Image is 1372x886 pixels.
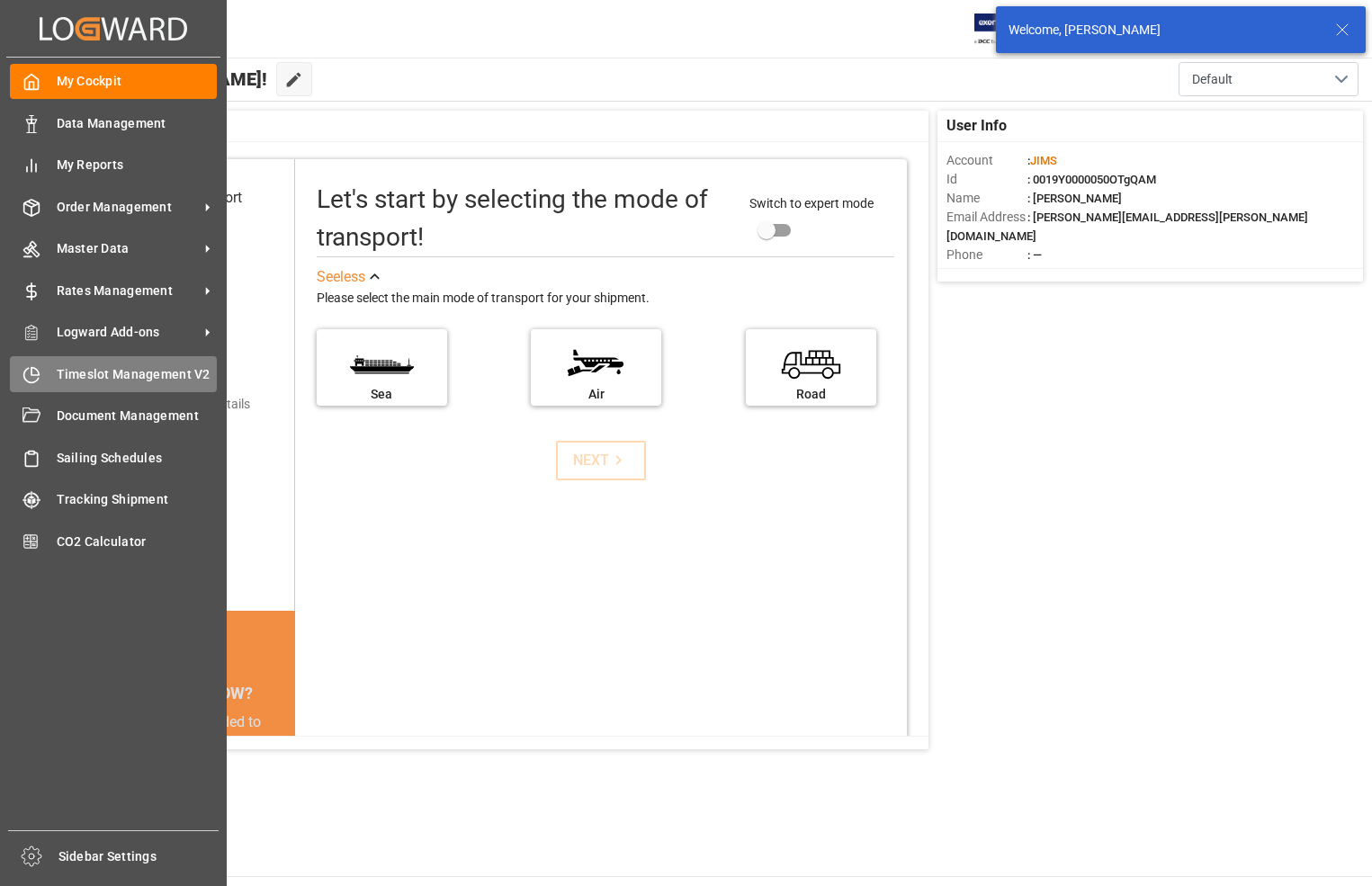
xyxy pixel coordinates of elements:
[1027,192,1122,205] span: : [PERSON_NAME]
[57,490,218,509] span: Tracking Shipment
[946,208,1027,227] span: Email Address
[57,449,218,468] span: Sailing Schedules
[10,440,217,475] a: Sailing Schedules
[10,105,217,140] a: Data Management
[326,385,438,404] div: Sea
[946,264,1027,283] span: Account Type
[74,62,267,96] span: Hello [PERSON_NAME]!
[1027,267,1072,281] span: : Shipper
[10,524,217,559] a: CO2 Calculator
[573,450,628,471] div: NEXT
[57,407,218,425] span: Document Management
[1009,21,1318,40] div: Welcome, [PERSON_NAME]
[10,356,217,391] a: Timeslot Management V2
[946,115,1007,137] span: User Info
[1179,62,1359,96] button: open menu
[57,239,199,258] span: Master Data
[10,64,217,99] a: My Cockpit
[57,156,218,175] span: My Reports
[1027,154,1057,167] span: :
[946,246,1027,264] span: Phone
[946,189,1027,208] span: Name
[10,398,217,434] a: Document Management
[317,266,365,288] div: See less
[1027,173,1156,186] span: : 0019Y0000050OTgQAM
[57,323,199,342] span: Logward Add-ons
[57,532,218,551] span: CO2 Calculator
[10,482,217,517] a: Tracking Shipment
[755,385,867,404] div: Road
[10,148,217,183] a: My Reports
[1027,248,1042,262] span: : —
[946,170,1027,189] span: Id
[540,385,652,404] div: Air
[57,365,218,384] span: Timeslot Management V2
[1030,154,1057,167] span: JIMS
[57,72,218,91] span: My Cockpit
[57,198,199,217] span: Order Management
[57,282,199,300] span: Rates Management
[749,196,874,210] span: Switch to expert mode
[57,114,218,133] span: Data Management
[946,210,1308,243] span: : [PERSON_NAME][EMAIL_ADDRESS][PERSON_NAME][DOMAIN_NAME]
[317,288,894,309] div: Please select the main mode of transport for your shipment.
[556,441,646,480] button: NEXT
[58,847,220,866] span: Sidebar Settings
[946,151,1027,170] span: Account
[317,181,731,256] div: Let's start by selecting the mode of transport!
[1192,70,1233,89] span: Default
[974,13,1036,45] img: Exertis%20JAM%20-%20Email%20Logo.jpg_1722504956.jpg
